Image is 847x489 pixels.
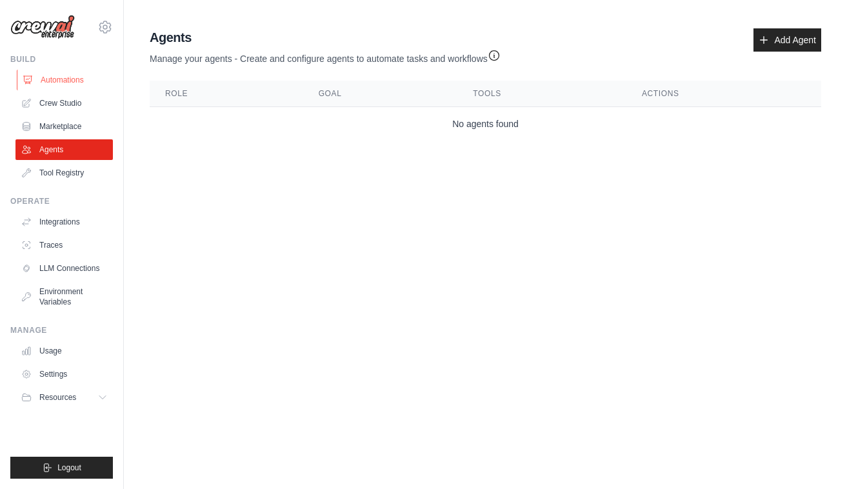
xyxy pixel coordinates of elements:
[10,196,113,206] div: Operate
[150,28,501,46] h2: Agents
[15,139,113,160] a: Agents
[150,107,821,141] td: No agents found
[150,46,501,65] p: Manage your agents - Create and configure agents to automate tasks and workflows
[15,281,113,312] a: Environment Variables
[15,163,113,183] a: Tool Registry
[15,116,113,137] a: Marketplace
[753,28,821,52] a: Add Agent
[15,212,113,232] a: Integrations
[15,93,113,114] a: Crew Studio
[457,81,626,107] th: Tools
[10,54,113,65] div: Build
[303,81,458,107] th: Goal
[15,341,113,361] a: Usage
[15,387,113,408] button: Resources
[10,325,113,335] div: Manage
[57,463,81,473] span: Logout
[17,70,114,90] a: Automations
[15,235,113,255] a: Traces
[626,81,821,107] th: Actions
[15,258,113,279] a: LLM Connections
[150,81,303,107] th: Role
[15,364,113,384] a: Settings
[10,457,113,479] button: Logout
[39,392,76,403] span: Resources
[10,15,75,39] img: Logo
